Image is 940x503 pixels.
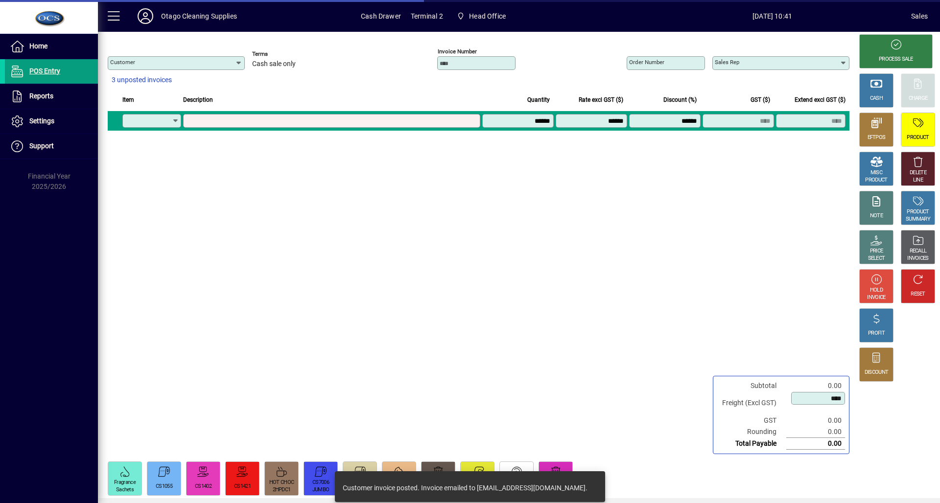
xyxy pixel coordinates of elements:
div: CHARGE [909,95,928,102]
td: 0.00 [786,380,845,391]
div: Otago Cleaning Supplies [161,8,237,24]
div: CS1421 [234,483,251,490]
div: JUMBO [312,486,329,494]
td: 0.00 [786,438,845,450]
mat-label: Customer [110,59,135,66]
div: PROCESS SALE [879,56,913,63]
span: Rate excl GST ($) [579,94,623,105]
span: Head Office [453,7,510,25]
span: GST ($) [751,94,770,105]
span: Home [29,42,47,50]
div: CS7006 [312,479,329,486]
td: GST [717,415,786,426]
span: Discount (%) [663,94,697,105]
div: PRODUCT [907,208,929,216]
td: Subtotal [717,380,786,391]
a: Home [5,34,98,59]
div: Customer invoice posted. Invoice emailed to [EMAIL_ADDRESS][DOMAIN_NAME]. [343,483,587,493]
button: Profile [130,7,161,25]
td: 0.00 [786,426,845,438]
span: [DATE] 10:41 [634,8,911,24]
span: 3 unposted invoices [112,75,172,85]
td: Rounding [717,426,786,438]
td: 0.00 [786,415,845,426]
span: Reports [29,92,53,100]
span: Quantity [527,94,550,105]
div: CASH [870,95,883,102]
span: Settings [29,117,54,125]
div: PRICE [870,248,883,255]
div: Sales [911,8,928,24]
div: NOTE [870,212,883,220]
a: Reports [5,84,98,109]
span: Cash Drawer [361,8,401,24]
div: DISCOUNT [865,369,888,376]
div: HOT CHOC [269,479,294,486]
span: Terms [252,51,311,57]
td: Total Payable [717,438,786,450]
div: PROFIT [868,330,885,337]
div: Fragrance [114,479,136,486]
div: CS1402 [195,483,211,490]
div: PRODUCT [865,177,887,184]
mat-label: Sales rep [715,59,739,66]
div: LINE [913,177,923,184]
mat-label: Order number [629,59,664,66]
a: Settings [5,109,98,134]
span: Head Office [469,8,506,24]
div: SUMMARY [906,216,930,223]
button: 3 unposted invoices [108,71,176,89]
span: Description [183,94,213,105]
div: 2HPDC1 [273,486,291,494]
span: Extend excl GST ($) [795,94,846,105]
div: HOLD [870,287,883,294]
span: Terminal 2 [411,8,443,24]
div: Sachets [116,486,134,494]
div: RESET [911,291,925,298]
div: SELECT [868,255,885,262]
div: EFTPOS [868,134,886,141]
div: RECALL [910,248,927,255]
span: POS Entry [29,67,60,75]
a: Support [5,134,98,159]
span: Support [29,142,54,150]
td: Freight (Excl GST) [717,391,786,415]
span: Cash sale only [252,60,296,68]
div: INVOICE [867,294,885,301]
span: Item [122,94,134,105]
div: MISC [870,169,882,177]
div: CS1055 [156,483,172,490]
div: INVOICES [907,255,928,262]
div: DELETE [910,169,926,177]
div: PRODUCT [907,134,929,141]
mat-label: Invoice number [438,48,477,55]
